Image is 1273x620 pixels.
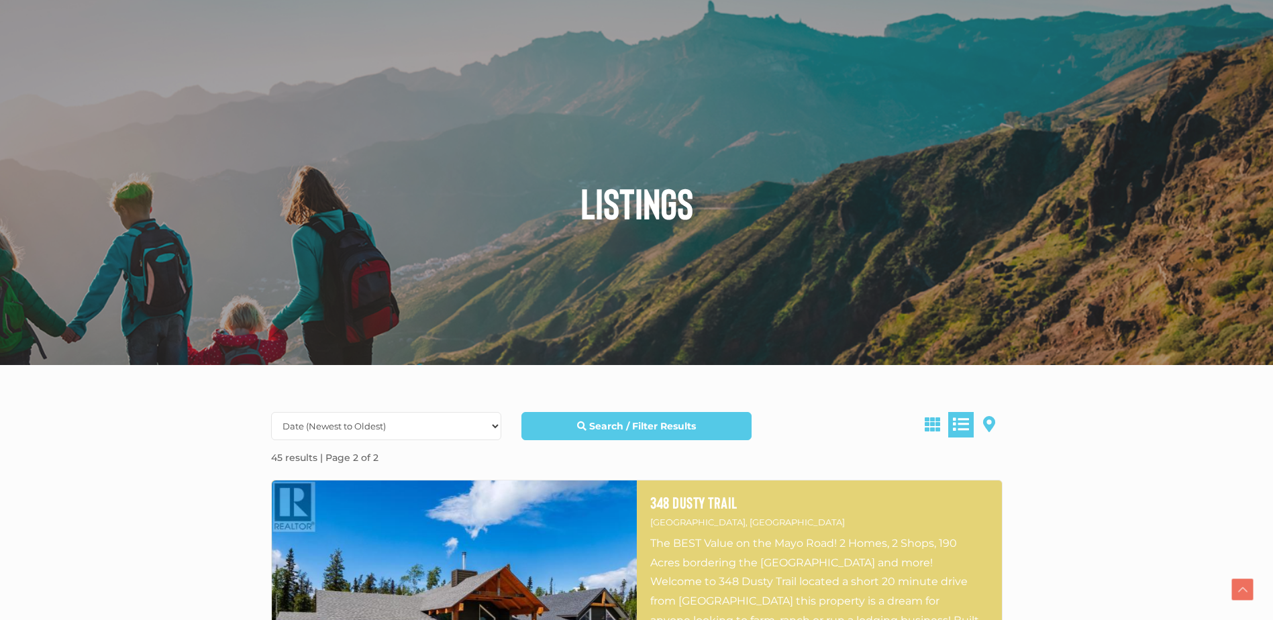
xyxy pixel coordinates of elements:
strong: 45 results | Page 2 of 2 [271,452,378,464]
p: [GEOGRAPHIC_DATA], [GEOGRAPHIC_DATA] [650,515,988,530]
a: 348 Dusty Trail [650,494,988,511]
a: Search / Filter Results [521,412,752,440]
h1: Listings [261,181,1013,224]
strong: Search / Filter Results [589,420,696,432]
